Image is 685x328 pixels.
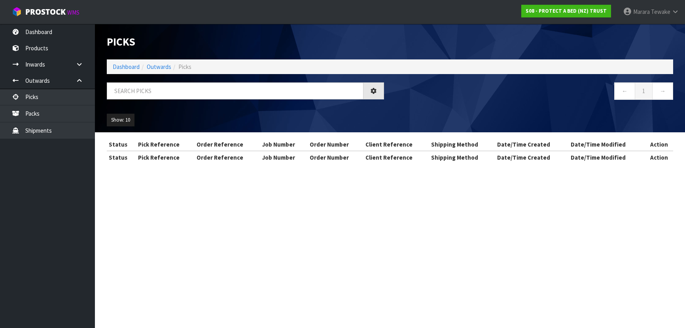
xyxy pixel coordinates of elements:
th: Action [645,151,673,164]
th: Pick Reference [136,151,195,164]
span: ProStock [25,7,66,17]
th: Job Number [260,138,308,151]
a: 1 [635,82,653,99]
th: Date/Time Created [495,151,569,164]
a: → [652,82,673,99]
th: Date/Time Modified [569,138,645,151]
th: Order Number [308,138,363,151]
th: Order Reference [195,138,260,151]
input: Search picks [107,82,363,99]
a: S08 - PROTECT A BED (NZ) TRUST [521,5,611,17]
span: Marara [633,8,650,15]
button: Show: 10 [107,114,134,126]
th: Date/Time Created [495,138,569,151]
th: Order Number [308,151,363,164]
th: Client Reference [363,138,430,151]
th: Date/Time Modified [569,151,645,164]
th: Pick Reference [136,138,195,151]
span: Picks [178,63,191,71]
small: WMS [67,9,79,16]
th: Order Reference [195,151,260,164]
th: Status [107,151,136,164]
th: Shipping Method [429,151,495,164]
th: Status [107,138,136,151]
a: Dashboard [113,63,140,71]
span: Tewake [651,8,670,15]
a: ← [614,82,635,99]
strong: S08 - PROTECT A BED (NZ) TRUST [526,8,607,14]
th: Client Reference [363,151,430,164]
h1: Picks [107,36,384,48]
nav: Page navigation [396,82,673,102]
th: Action [645,138,673,151]
th: Job Number [260,151,308,164]
img: cube-alt.png [12,7,22,17]
a: Outwards [147,63,171,71]
th: Shipping Method [429,138,495,151]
